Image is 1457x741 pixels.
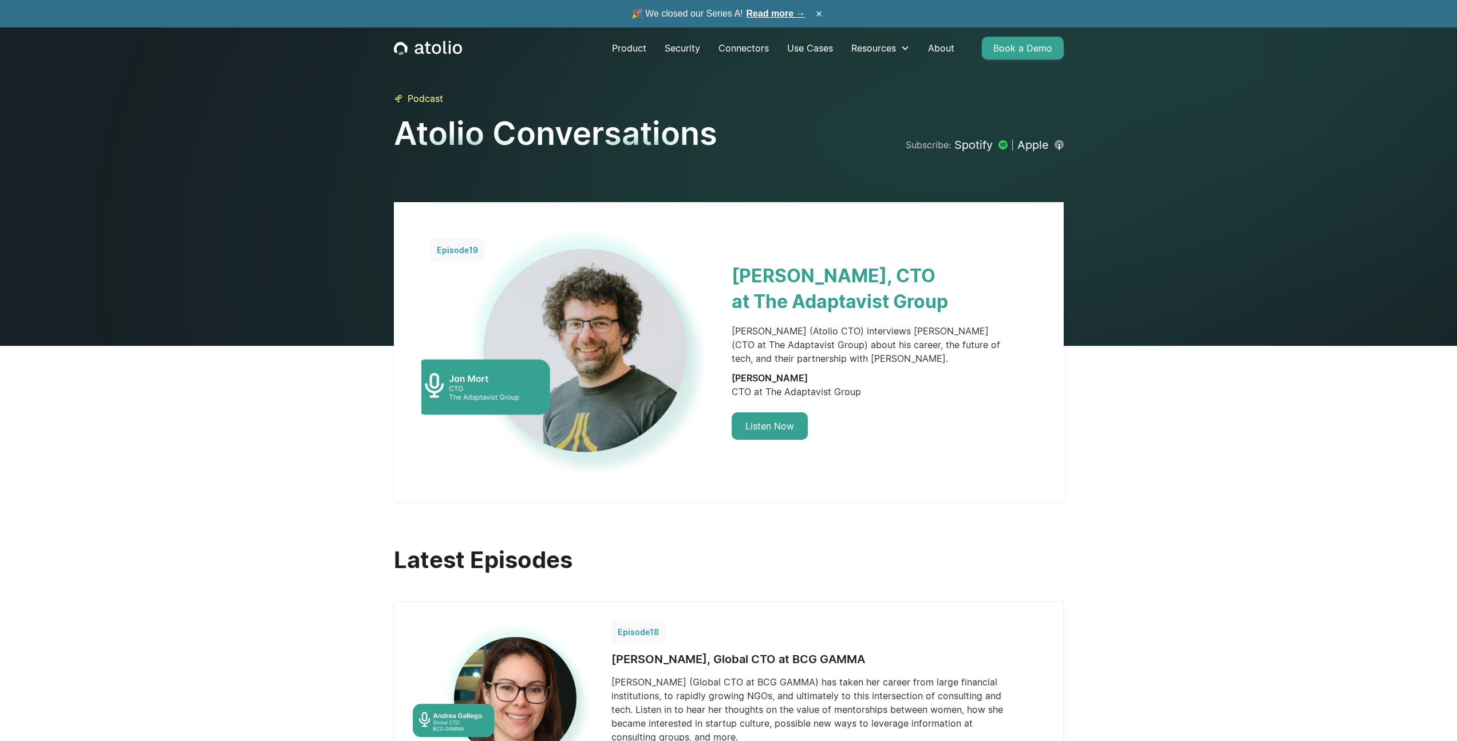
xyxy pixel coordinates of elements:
[603,37,656,60] a: Product
[394,546,1064,574] h2: Latest Episodes
[747,9,806,18] a: Read more →
[1017,137,1049,153] div: Apple
[778,37,842,60] a: Use Cases
[394,41,462,56] a: home
[709,37,778,60] a: Connectors
[408,92,443,105] div: Podcast
[842,37,919,60] div: Resources
[919,37,964,60] a: About
[954,137,993,153] div: Spotify
[982,37,1064,60] a: Book a Demo
[851,41,896,55] div: Resources
[812,7,826,20] button: ×
[954,137,1008,153] a: Spotify
[656,37,709,60] a: Security
[631,7,806,21] span: 🎉 We closed our Series A!
[394,115,717,153] h1: Atolio Conversations
[1017,137,1064,153] a: Apple
[1011,138,1014,152] div: |
[906,138,951,152] div: Subscribe:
